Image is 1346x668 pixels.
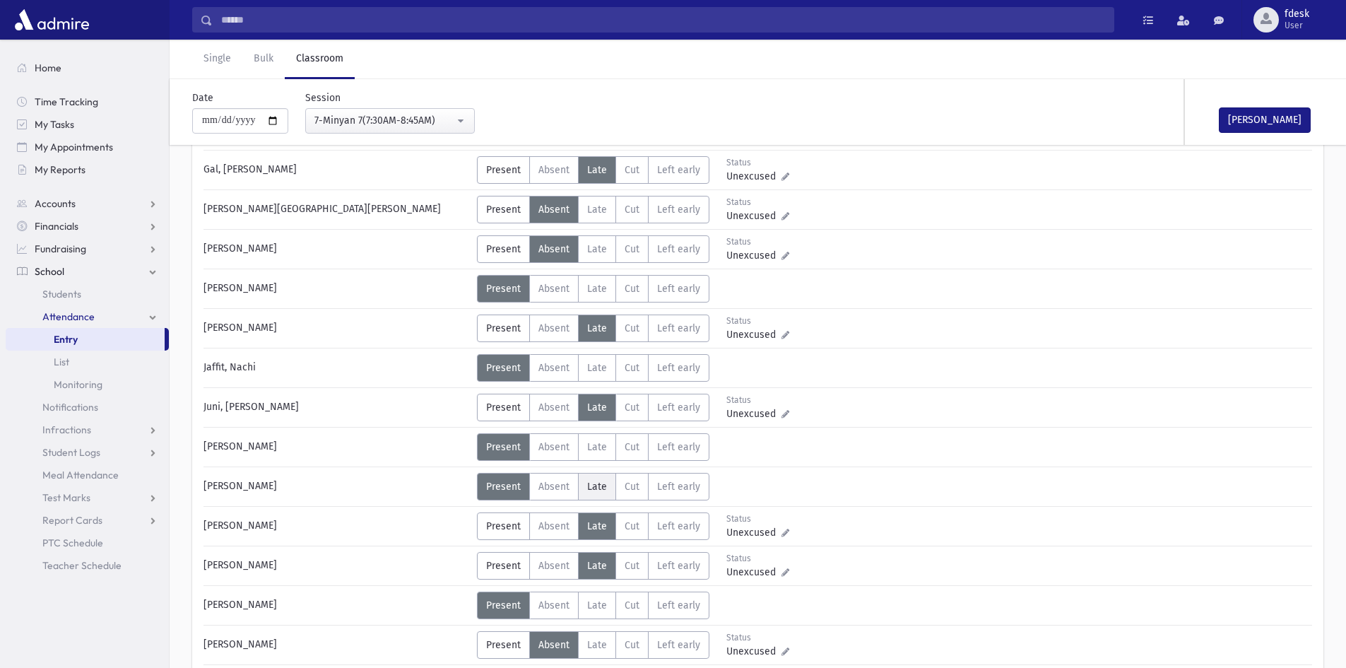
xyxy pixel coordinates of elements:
[657,560,700,572] span: Left early
[538,164,569,176] span: Absent
[1285,20,1309,31] span: User
[54,333,78,346] span: Entry
[196,552,477,580] div: [PERSON_NAME]
[625,402,639,414] span: Cut
[305,90,341,105] label: Session
[538,441,569,453] span: Absent
[11,6,93,34] img: AdmirePro
[54,356,69,368] span: List
[538,243,569,255] span: Absent
[538,599,569,611] span: Absent
[35,118,74,131] span: My Tasks
[35,61,61,74] span: Home
[35,197,76,210] span: Accounts
[538,639,569,651] span: Absent
[587,283,607,295] span: Late
[726,156,789,169] div: Status
[477,552,709,580] div: AttTypes
[42,310,95,323] span: Attendance
[538,204,569,216] span: Absent
[587,481,607,493] span: Late
[6,90,169,113] a: Time Tracking
[6,351,169,373] a: List
[625,481,639,493] span: Cut
[6,305,169,328] a: Attendance
[486,520,521,532] span: Present
[587,520,607,532] span: Late
[314,113,454,128] div: 7-Minyan 7(7:30AM-8:45AM)
[285,40,355,79] a: Classroom
[196,631,477,659] div: [PERSON_NAME]
[42,469,119,481] span: Meal Attendance
[477,631,709,659] div: AttTypes
[726,248,781,263] span: Unexcused
[6,328,165,351] a: Entry
[486,441,521,453] span: Present
[657,441,700,453] span: Left early
[726,394,789,406] div: Status
[477,512,709,540] div: AttTypes
[486,164,521,176] span: Present
[625,322,639,334] span: Cut
[42,491,90,504] span: Test Marks
[196,315,477,342] div: [PERSON_NAME]
[657,322,700,334] span: Left early
[538,560,569,572] span: Absent
[587,441,607,453] span: Late
[6,418,169,441] a: Infractions
[6,486,169,509] a: Test Marks
[625,599,639,611] span: Cut
[42,288,81,300] span: Students
[486,481,521,493] span: Present
[42,401,98,414] span: Notifications
[587,402,607,414] span: Late
[657,283,700,295] span: Left early
[196,592,477,619] div: [PERSON_NAME]
[196,354,477,382] div: Jaffit, Nachi
[726,196,789,209] div: Status
[538,362,569,374] span: Absent
[192,90,213,105] label: Date
[6,554,169,577] a: Teacher Schedule
[35,220,78,233] span: Financials
[477,315,709,342] div: AttTypes
[486,283,521,295] span: Present
[625,520,639,532] span: Cut
[486,322,521,334] span: Present
[657,599,700,611] span: Left early
[538,402,569,414] span: Absent
[657,164,700,176] span: Left early
[196,235,477,263] div: [PERSON_NAME]
[625,283,639,295] span: Cut
[6,373,169,396] a: Monitoring
[1285,8,1309,20] span: fdesk
[42,423,91,436] span: Infractions
[35,141,113,153] span: My Appointments
[6,532,169,554] a: PTC Schedule
[538,283,569,295] span: Absent
[486,204,521,216] span: Present
[477,473,709,500] div: AttTypes
[196,196,477,223] div: [PERSON_NAME][GEOGRAPHIC_DATA][PERSON_NAME]
[6,464,169,486] a: Meal Attendance
[486,243,521,255] span: Present
[587,560,607,572] span: Late
[625,560,639,572] span: Cut
[726,406,781,421] span: Unexcused
[657,243,700,255] span: Left early
[726,565,781,580] span: Unexcused
[587,362,607,374] span: Late
[726,315,789,327] div: Status
[196,394,477,421] div: Juni, [PERSON_NAME]
[625,441,639,453] span: Cut
[6,260,169,283] a: School
[625,243,639,255] span: Cut
[477,354,709,382] div: AttTypes
[657,520,700,532] span: Left early
[726,209,781,223] span: Unexcused
[6,192,169,215] a: Accounts
[477,592,709,619] div: AttTypes
[6,215,169,238] a: Financials
[587,599,607,611] span: Late
[192,40,242,79] a: Single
